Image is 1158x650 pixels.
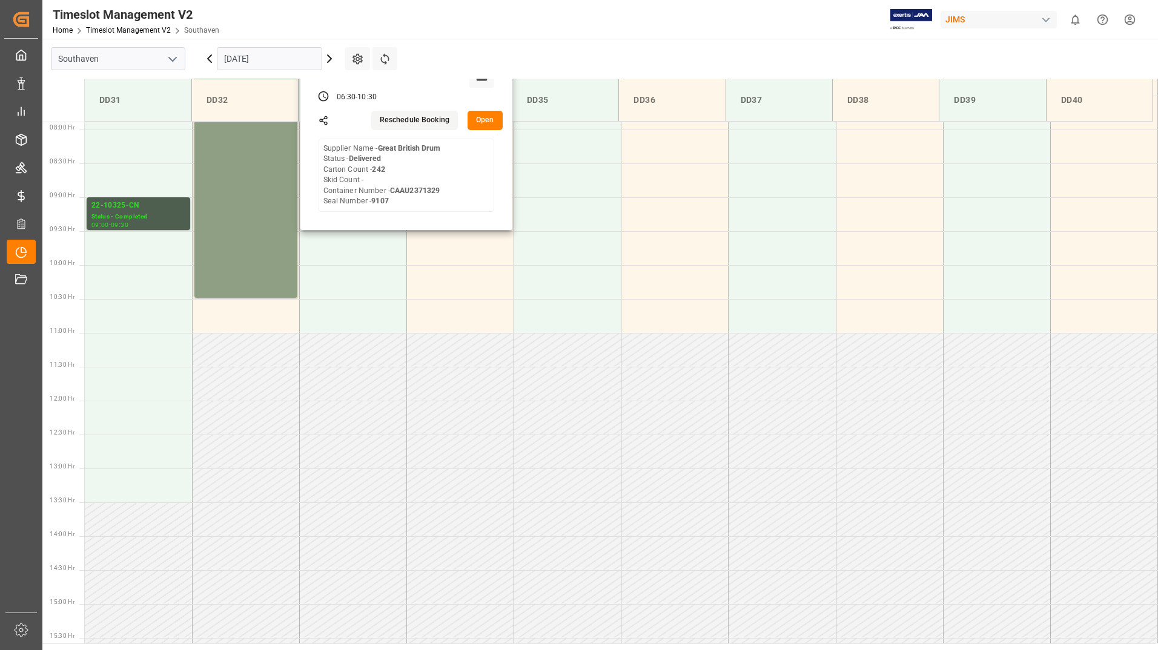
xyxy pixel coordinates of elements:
div: DD31 [94,89,182,111]
span: 08:00 Hr [50,124,74,131]
div: - [109,222,111,228]
img: Exertis%20JAM%20-%20Email%20Logo.jpg_1722504956.jpg [890,9,932,30]
div: 06:30 [337,92,356,103]
button: open menu [163,50,181,68]
span: 12:30 Hr [50,429,74,436]
div: DD32 [202,89,288,111]
button: Reschedule Booking [371,111,458,130]
a: Home [53,26,73,34]
button: Open [468,111,503,130]
div: DD37 [736,89,822,111]
button: Help Center [1089,6,1116,33]
span: 09:00 Hr [50,192,74,199]
div: DD40 [1056,89,1143,111]
span: 10:00 Hr [50,260,74,266]
div: DD36 [629,89,715,111]
span: 08:30 Hr [50,158,74,165]
span: 15:00 Hr [50,599,74,605]
b: 9107 [371,197,389,205]
div: Supplier Name - Status - Carton Count - Skid Count - Container Number - Seal Number - [323,143,440,207]
b: Delivered [349,154,381,163]
b: Great British Drum [378,144,440,153]
span: 09:30 Hr [50,226,74,232]
span: 13:00 Hr [50,463,74,470]
button: show 0 new notifications [1062,6,1089,33]
span: 14:30 Hr [50,565,74,571]
input: Type to search/select [51,47,185,70]
a: Timeslot Management V2 [86,26,171,34]
span: 12:00 Hr [50,395,74,402]
input: DD-MM-YYYY [217,47,322,70]
div: DD38 [842,89,929,111]
div: Status - Completed [91,212,185,222]
span: 11:30 Hr [50,361,74,368]
div: 09:30 [111,222,128,228]
div: 22-10325-CN [91,200,185,212]
div: JIMS [941,11,1057,28]
div: 09:00 [91,222,109,228]
b: 242 [372,165,385,174]
span: 11:00 Hr [50,327,74,334]
span: 13:30 Hr [50,497,74,504]
button: JIMS [941,8,1062,31]
b: CAAU2371329 [390,186,440,195]
div: 10:30 [357,92,377,103]
div: DD35 [522,89,609,111]
span: 10:30 Hr [50,294,74,300]
div: - [356,92,357,103]
span: 15:30 Hr [50,632,74,639]
div: Timeslot Management V2 [53,5,219,24]
div: DD39 [949,89,1036,111]
span: 14:00 Hr [50,531,74,537]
